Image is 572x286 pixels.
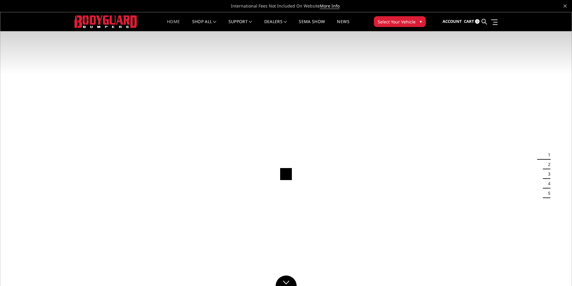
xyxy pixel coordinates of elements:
a: News [337,20,349,31]
span: ▾ [420,18,422,25]
a: Account [443,14,462,30]
a: More Info [320,3,340,9]
a: Dealers [264,20,287,31]
span: Account [443,19,462,24]
button: 4 of 5 [544,179,550,188]
a: shop all [192,20,216,31]
a: Cart 0 [464,14,480,30]
button: 5 of 5 [544,188,550,198]
a: Support [228,20,252,31]
button: 2 of 5 [544,160,550,169]
img: BODYGUARD BUMPERS [74,15,138,28]
a: SEMA Show [299,20,325,31]
button: 1 of 5 [544,150,550,160]
button: 3 of 5 [544,169,550,179]
span: Cart [464,19,474,24]
a: Click to Down [276,275,297,286]
a: Home [167,20,180,31]
span: Select Your Vehicle [378,19,416,25]
span: 0 [475,19,480,24]
button: Select Your Vehicle [374,16,426,27]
